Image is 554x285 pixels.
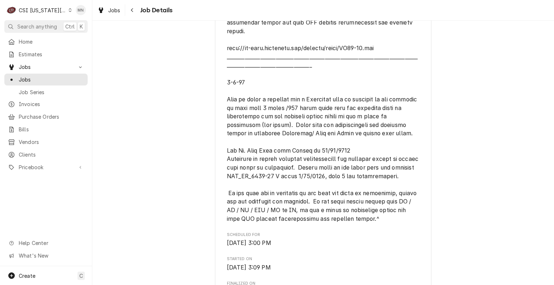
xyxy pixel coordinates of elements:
span: Jobs [19,76,84,83]
div: Melissa Nehls's Avatar [76,5,86,15]
span: Search anything [17,23,57,30]
a: Go to What's New [4,250,88,262]
span: Job Series [19,88,84,96]
span: Jobs [19,63,73,71]
span: K [80,23,83,30]
span: What's New [19,252,83,259]
a: Purchase Orders [4,111,88,123]
span: Vendors [19,138,84,146]
span: C [79,272,83,280]
span: Invoices [19,100,84,108]
span: Clients [19,151,84,158]
span: Home [19,38,84,45]
span: Job Details [138,5,173,15]
span: Ctrl [65,23,75,30]
div: Started On [227,256,420,272]
span: Help Center [19,239,83,247]
div: C [6,5,17,15]
a: Bills [4,123,88,135]
a: Go to Jobs [4,61,88,73]
span: Jobs [108,6,120,14]
div: CSI [US_STATE][GEOGRAPHIC_DATA]. [19,6,66,14]
span: Started On [227,256,420,262]
span: [DATE] 3:09 PM [227,264,271,271]
a: Home [4,36,88,48]
a: Go to Pricebook [4,161,88,173]
div: MN [76,5,86,15]
a: Clients [4,149,88,161]
span: Create [19,273,35,279]
div: CSI Kansas City.'s Avatar [6,5,17,15]
a: Jobs [94,4,123,16]
a: Estimates [4,48,88,60]
div: Scheduled For [227,232,420,247]
a: Job Series [4,86,88,98]
span: Estimates [19,51,84,58]
span: Scheduled For [227,232,420,238]
button: Search anythingCtrlK [4,20,88,33]
span: Pricebook [19,163,73,171]
span: Scheduled For [227,239,420,247]
button: Navigate back [127,4,138,16]
a: Vendors [4,136,88,148]
a: Invoices [4,98,88,110]
a: Go to Help Center [4,237,88,249]
a: Jobs [4,74,88,85]
span: [DATE] 3:00 PM [227,240,271,246]
span: Bills [19,126,84,133]
span: Purchase Orders [19,113,84,120]
span: Started On [227,263,420,272]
